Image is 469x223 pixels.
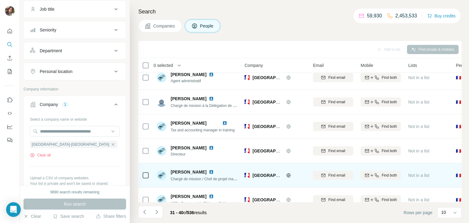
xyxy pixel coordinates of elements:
button: Company1 [24,97,126,114]
div: Seniority [40,27,56,33]
button: Clear [24,213,41,219]
img: Logo of Greta Centre-Val de Loire [245,75,249,80]
span: Directeur [171,152,221,157]
span: Find email [328,173,345,178]
span: Find email [328,124,345,129]
span: Find both [382,99,397,105]
p: 2,453,533 [395,12,417,20]
button: Find email [313,146,353,155]
div: Department [40,48,62,54]
span: People [200,23,214,29]
span: [GEOGRAPHIC_DATA]-[GEOGRAPHIC_DATA] [32,142,109,147]
span: Tax and accounting manager in training [171,128,234,132]
span: [GEOGRAPHIC_DATA]-[GEOGRAPHIC_DATA] [253,100,345,104]
button: My lists [5,66,15,77]
span: Company [245,62,263,68]
span: [PERSON_NAME] [171,96,206,102]
button: Find both [361,146,401,155]
span: [GEOGRAPHIC_DATA]-[GEOGRAPHIC_DATA] [253,124,345,129]
img: Avatar [157,73,166,82]
img: LinkedIn logo [222,121,227,126]
button: Personal location [24,64,126,79]
img: LinkedIn logo [209,145,214,150]
span: 🇫🇷 [456,172,461,178]
span: 🇫🇷 [456,197,461,203]
span: [PERSON_NAME] [171,145,206,150]
button: Quick start [5,26,15,37]
span: Find email [328,75,345,80]
button: Find email [313,171,353,180]
span: [PERSON_NAME] [171,169,206,175]
span: Not in a list [408,124,429,129]
span: Find both [382,75,397,80]
p: Company information [24,86,126,92]
span: Not in a list [408,173,429,178]
img: Avatar [157,146,166,156]
img: Logo of Greta Centre-Val de Loire [245,100,249,104]
img: Avatar [5,6,15,16]
button: Find email [313,195,353,204]
span: [GEOGRAPHIC_DATA]-[GEOGRAPHIC_DATA] [253,173,345,178]
p: 10 [441,209,446,215]
img: LinkedIn logo [209,170,214,174]
button: Navigate to previous page [138,206,151,218]
span: 🇫🇷 [456,75,461,81]
span: [GEOGRAPHIC_DATA]-[GEOGRAPHIC_DATA] [253,148,345,153]
img: Logo of Greta Centre-Val de Loire [245,197,249,202]
button: Enrich CSV [5,53,15,64]
button: Search [5,39,15,50]
button: Find both [361,171,401,180]
button: Feedback [5,135,15,146]
button: Find both [361,73,401,82]
span: Find both [382,148,397,154]
span: Find email [328,99,345,105]
button: Clear all [30,152,51,158]
span: [GEOGRAPHIC_DATA]-[GEOGRAPHIC_DATA] [253,197,345,202]
div: 1 [62,102,69,107]
span: Chargé de mission / Chef de projet maîtrise d'œuvre SI [171,176,260,181]
span: Rows per page [404,210,432,216]
button: Seniority [24,23,126,37]
button: Find both [361,195,401,204]
div: Company [40,101,58,108]
img: Logo of Greta Centre-Val de Loire [245,148,249,153]
button: Navigate to next page [151,206,163,218]
div: Open Intercom Messenger [6,202,21,217]
span: Lists [408,62,417,68]
button: Buy credits [427,12,456,20]
p: Upload a CSV of company websites. [30,175,120,181]
span: Chargé de mission à la Délégation de région académique au numérique éducatif (DRANE) [171,103,318,108]
span: 536 [187,210,194,215]
div: Select a company name or website [30,114,120,122]
img: Avatar [157,195,166,205]
span: Not in a list [408,148,429,153]
span: Find both [382,197,397,203]
span: 🇫🇷 [456,148,461,154]
div: Personal location [40,68,72,75]
span: 31 - 40 [170,210,184,215]
button: Job title [24,2,126,16]
button: Find both [361,122,401,131]
button: Share filters [96,213,126,219]
img: Logo of Greta Centre-Val de Loire [245,124,249,129]
span: of [184,210,187,215]
span: Email [313,62,324,68]
button: Use Surfe on LinkedIn [5,94,15,105]
span: 0 selected [154,62,173,68]
img: LinkedIn logo [209,96,214,101]
button: Find both [361,97,401,107]
span: 🇫🇷 [456,99,461,105]
span: [PERSON_NAME] [171,121,206,126]
span: Companies [153,23,176,29]
span: Find both [382,173,397,178]
span: [PERSON_NAME] [171,71,206,78]
button: Dashboard [5,121,15,132]
span: [GEOGRAPHIC_DATA]-[GEOGRAPHIC_DATA] [253,75,345,80]
button: Find email [313,122,353,131]
span: [PERSON_NAME] [171,193,206,199]
img: Logo of Greta Centre-Val de Loire [245,173,249,178]
span: Find email [328,197,345,203]
span: Not in a list [408,75,429,80]
div: Job title [40,6,54,12]
span: Find email [328,148,345,154]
